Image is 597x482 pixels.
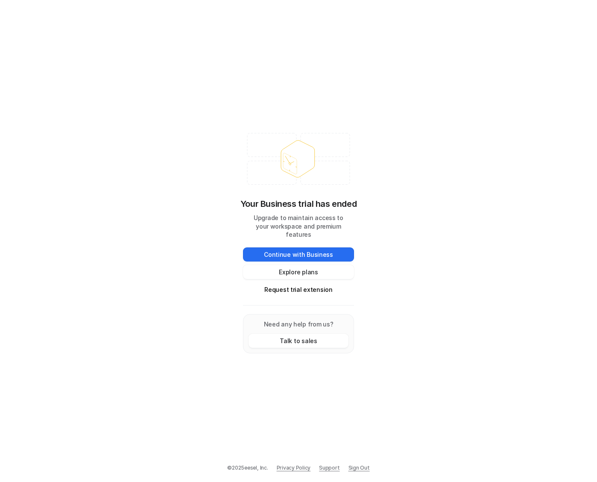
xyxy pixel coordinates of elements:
[243,265,354,279] button: Explore plans
[249,320,348,329] p: Need any help from us?
[243,214,354,239] p: Upgrade to maintain access to your workspace and premium features
[240,197,357,210] p: Your Business trial has ended
[243,282,354,297] button: Request trial extension
[249,334,348,348] button: Talk to sales
[227,464,268,472] p: © 2025 eesel, Inc.
[243,247,354,262] button: Continue with Business
[319,464,339,472] span: Support
[277,464,311,472] a: Privacy Policy
[348,464,370,472] a: Sign Out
